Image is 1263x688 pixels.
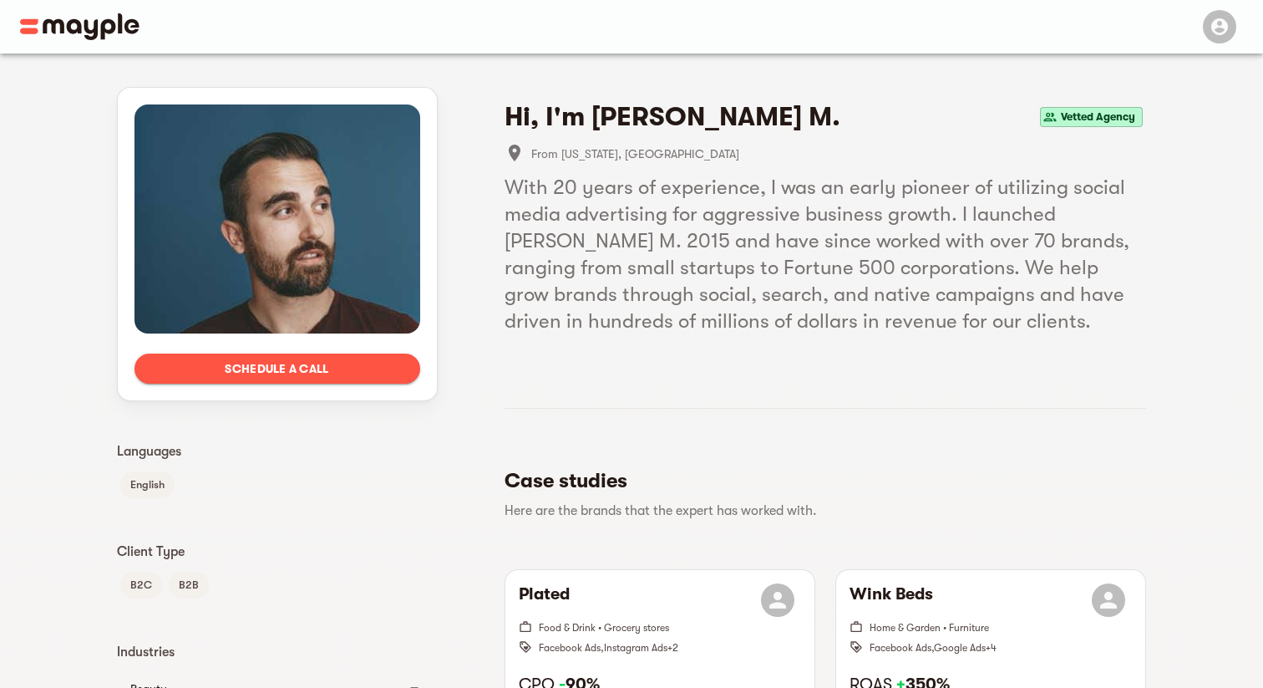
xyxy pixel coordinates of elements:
button: Schedule a call [134,354,420,384]
span: Google Ads [934,642,986,654]
span: Menu [1193,18,1243,32]
p: Languages [117,441,438,461]
h6: Wink Beds [850,584,933,617]
span: Vetted Agency [1054,107,1142,127]
span: From [US_STATE], [GEOGRAPHIC_DATA] [531,144,1146,164]
span: Instagram Ads [604,642,667,654]
h4: Hi, I'm [PERSON_NAME] M. [505,100,840,134]
img: Main logo [20,13,139,40]
span: Schedule a call [148,359,407,379]
span: Food & Drink • Grocery stores [539,622,669,634]
span: + 2 [667,642,678,654]
span: B2C [120,575,162,595]
p: Here are the brands that the expert has worked with. [505,501,1133,521]
p: Client Type [117,542,438,562]
p: Industries [117,642,438,662]
span: Facebook Ads , [539,642,604,654]
h5: With 20 years of experience, I was an early pioneer of utilizing social media advertising for agg... [505,174,1146,334]
span: Facebook Ads , [870,642,934,654]
h5: Case studies [505,467,1133,494]
span: Home & Garden • Furniture [870,622,989,634]
span: English [120,475,175,495]
span: + 4 [986,642,997,654]
span: B2B [169,575,209,595]
h6: Plated [519,584,570,617]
